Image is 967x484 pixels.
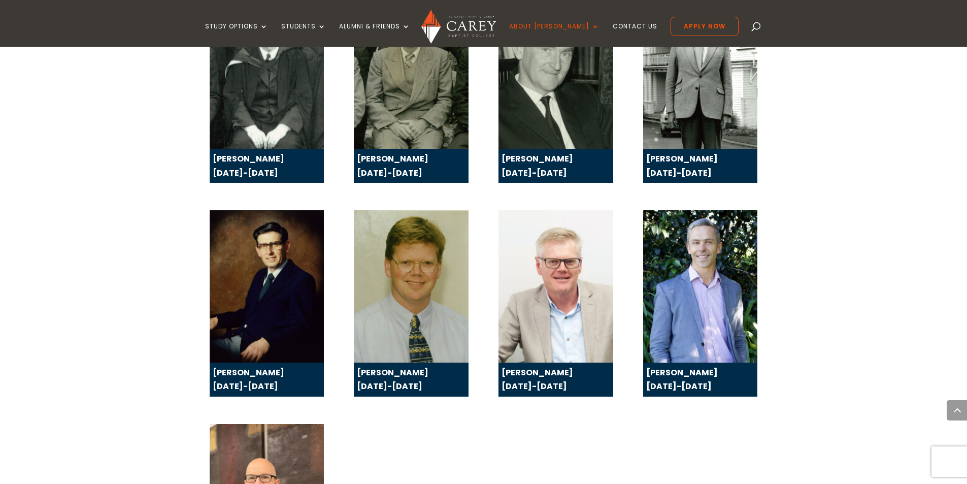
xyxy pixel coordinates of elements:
img: Carey Baptist College [421,10,496,44]
img: 1984-1997 Principal Brian Smith [210,210,324,363]
img: 1998-2009 Principal Paul Windsor [354,210,468,363]
strong: [PERSON_NAME] [DATE]-[DATE] [213,367,284,392]
a: Students [281,23,326,47]
strong: [PERSON_NAME] [DATE]-[DATE] [646,367,718,392]
img: 2018-2024 Principal John Tucker [643,210,757,363]
a: Apply Now [671,17,739,36]
strong: [PERSON_NAME] [DATE]-[DATE] [357,367,428,392]
strong: [PERSON_NAME] [DATE]-[DATE] [502,367,573,392]
strong: [PERSON_NAME] [DATE]-[DATE] [213,153,284,178]
a: Contact Us [613,23,657,47]
strong: [PERSON_NAME] [DATE]-[DATE] [502,153,573,178]
strong: [PERSON_NAME] [DATE]-[DATE] [646,153,718,178]
a: About [PERSON_NAME] [509,23,599,47]
strong: [PERSON_NAME] [DATE]-[DATE] [357,153,428,178]
a: Alumni & Friends [339,23,410,47]
a: Study Options [205,23,268,47]
img: 2010-2017 Principal Charles Hewlett [498,210,613,363]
